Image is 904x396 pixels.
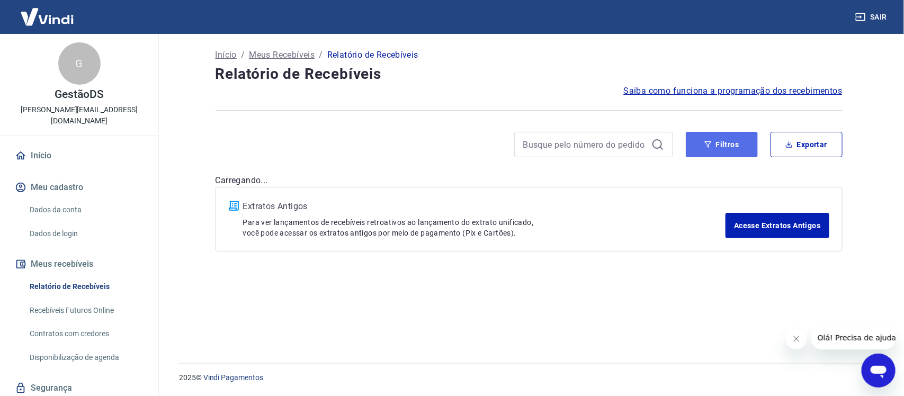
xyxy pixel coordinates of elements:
[243,217,726,238] p: Para ver lançamentos de recebíveis retroativos ao lançamento do extrato unificado, você pode aces...
[13,253,146,276] button: Meus recebíveis
[25,276,146,298] a: Relatório de Recebíveis
[13,1,82,33] img: Vindi
[771,132,843,157] button: Exportar
[6,7,89,16] span: Olá! Precisa de ajuda?
[58,42,101,85] div: G
[241,49,245,61] p: /
[249,49,315,61] a: Meus Recebíveis
[853,7,891,27] button: Sair
[229,201,239,211] img: ícone
[179,372,879,383] p: 2025 ©
[216,49,237,61] a: Início
[216,174,843,187] p: Carregando...
[811,326,896,349] iframe: Mensagem da empresa
[327,49,418,61] p: Relatório de Recebíveis
[25,323,146,345] a: Contratos com credores
[55,89,104,100] p: GestãoDS
[13,144,146,167] a: Início
[203,373,263,382] a: Vindi Pagamentos
[25,300,146,321] a: Recebíveis Futuros Online
[786,328,807,349] iframe: Fechar mensagem
[243,200,726,213] p: Extratos Antigos
[25,223,146,245] a: Dados de login
[686,132,758,157] button: Filtros
[726,213,829,238] a: Acesse Extratos Antigos
[25,347,146,368] a: Disponibilização de agenda
[216,64,843,85] h4: Relatório de Recebíveis
[862,354,896,388] iframe: Botão para abrir a janela de mensagens
[523,137,647,152] input: Busque pelo número do pedido
[8,104,150,127] p: [PERSON_NAME][EMAIL_ADDRESS][DOMAIN_NAME]
[25,199,146,221] a: Dados da conta
[13,176,146,199] button: Meu cadastro
[319,49,323,61] p: /
[624,85,843,97] a: Saiba como funciona a programação dos recebimentos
